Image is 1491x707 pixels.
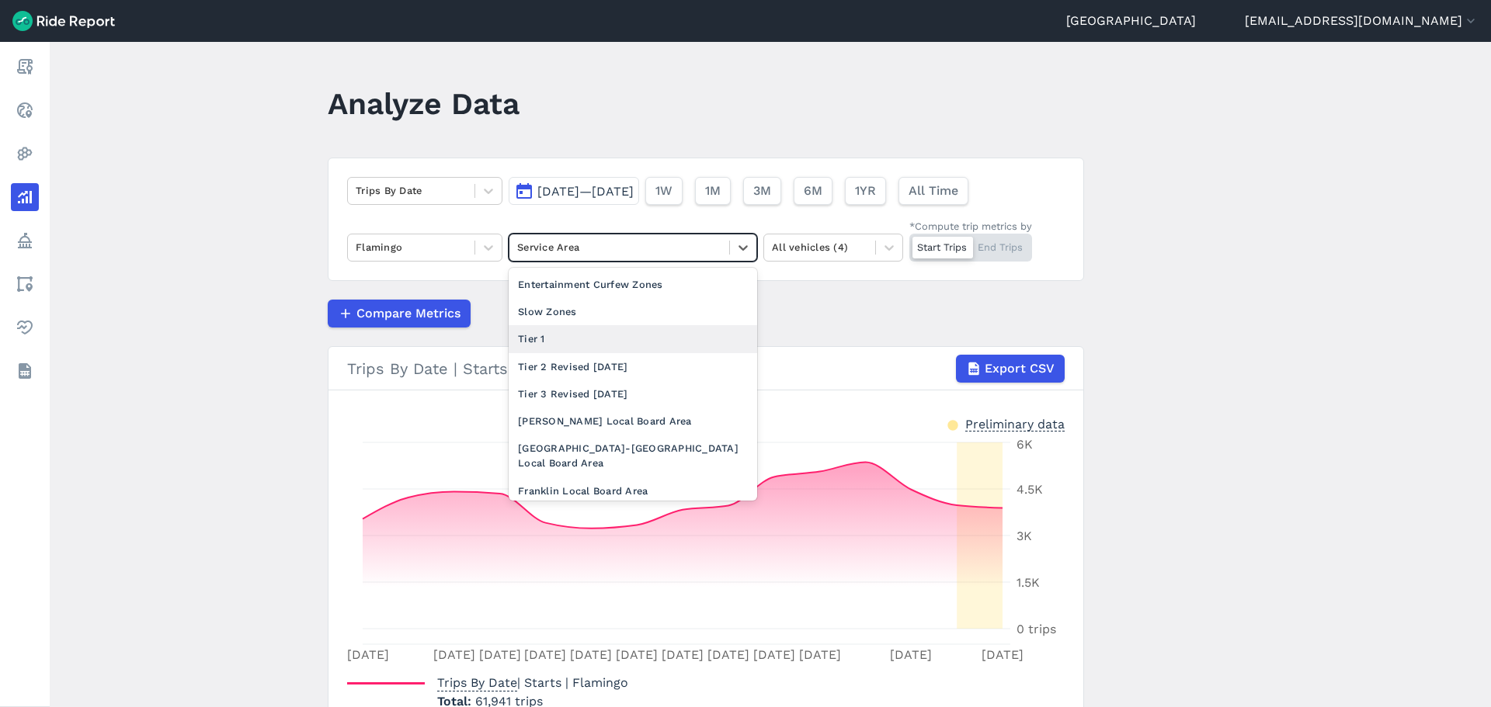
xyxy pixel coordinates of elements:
button: [DATE]—[DATE] [509,177,639,205]
button: 6M [794,177,832,205]
tspan: 1.5K [1017,575,1040,590]
h1: Analyze Data [328,82,520,125]
tspan: [DATE] [524,647,566,662]
tspan: [DATE] [753,647,795,662]
button: 3M [743,177,781,205]
tspan: [DATE] [890,647,932,662]
span: 6M [804,182,822,200]
div: Slow Zones [509,298,757,325]
a: Datasets [11,357,39,385]
a: Heatmaps [11,140,39,168]
span: Compare Metrics [356,304,461,323]
div: [GEOGRAPHIC_DATA]-[GEOGRAPHIC_DATA] Local Board Area [509,435,757,477]
span: Export CSV [985,359,1055,378]
button: Compare Metrics [328,300,471,328]
img: Ride Report [12,11,115,31]
div: Tier 2 Revised [DATE] [509,353,757,380]
span: 3M [753,182,771,200]
a: Report [11,53,39,81]
div: Trips By Date | Starts | Flamingo [347,355,1065,383]
span: All Time [909,182,958,200]
button: [EMAIL_ADDRESS][DOMAIN_NAME] [1245,12,1479,30]
a: Health [11,314,39,341]
a: Analyze [11,183,39,211]
tspan: [DATE] [982,647,1024,662]
tspan: 3K [1017,529,1032,543]
div: [PERSON_NAME] Local Board Area [509,407,757,435]
div: Tier 1 [509,325,757,352]
div: *Compute trip metrics by [909,219,1032,234]
tspan: 6K [1017,437,1033,452]
button: 1M [695,177,731,205]
tspan: [DATE] [799,647,841,662]
a: [GEOGRAPHIC_DATA] [1066,12,1196,30]
button: All Time [898,177,968,205]
button: 1YR [845,177,886,205]
button: Export CSV [956,355,1065,383]
a: Policy [11,227,39,255]
div: Entertainment Curfew Zones [509,271,757,298]
tspan: [DATE] [347,647,389,662]
tspan: [DATE] [433,647,475,662]
span: 1W [655,182,673,200]
tspan: [DATE] [707,647,749,662]
span: 1YR [855,182,876,200]
div: Preliminary data [965,415,1065,431]
span: [DATE]—[DATE] [537,184,634,199]
a: Areas [11,270,39,298]
tspan: 0 trips [1017,622,1056,636]
tspan: [DATE] [662,647,704,662]
div: Franklin Local Board Area [509,477,757,504]
tspan: [DATE] [479,647,521,662]
span: 1M [705,182,721,200]
tspan: [DATE] [570,647,612,662]
tspan: 4.5K [1017,482,1043,497]
tspan: [DATE] [616,647,658,662]
a: Realtime [11,96,39,124]
span: | Starts | Flamingo [437,675,628,690]
button: 1W [645,177,683,205]
span: Trips By Date [437,671,517,691]
div: Tier 3 Revised [DATE] [509,380,757,407]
